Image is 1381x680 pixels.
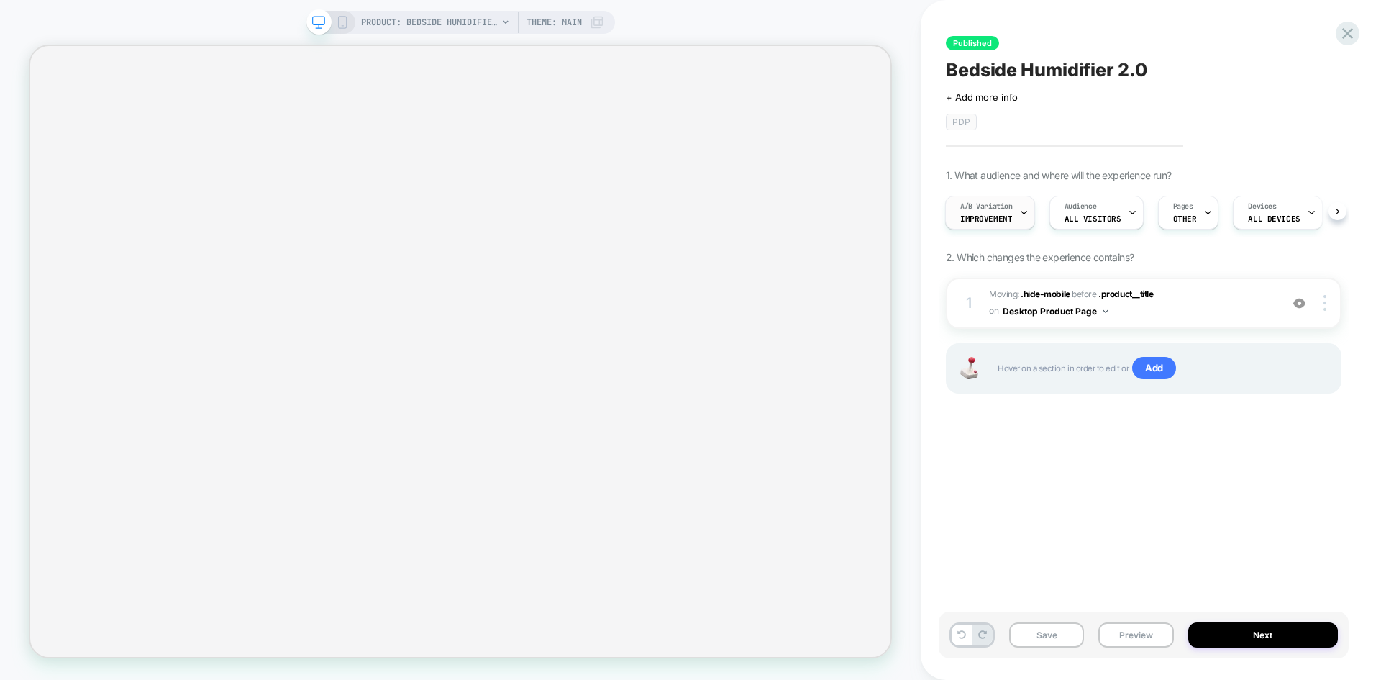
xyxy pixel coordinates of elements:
[989,303,998,319] span: on
[962,290,976,316] div: 1
[1098,622,1173,648] button: Preview
[1098,289,1153,299] span: .product__title
[1132,357,1176,380] span: Add
[527,11,582,34] span: Theme: MAIN
[954,357,983,379] img: Joystick
[946,169,1171,181] span: 1. What audience and where will the experience run?
[946,114,977,130] span: PDP
[1103,309,1108,313] img: down arrow
[1003,302,1108,320] button: Desktop Product Page
[361,11,498,34] span: PRODUCT: Bedside Humidifier 2.0 [canopy]
[1009,622,1084,648] button: Save
[946,59,1147,81] span: Bedside Humidifier 2.0
[1188,622,1339,648] button: Next
[1323,295,1326,311] img: close
[998,357,1326,380] span: Hover on a section in order to edit or
[1173,201,1193,212] span: Pages
[1248,201,1276,212] span: Devices
[1173,214,1197,224] span: OTHER
[960,214,1012,224] span: Improvement
[946,36,999,50] span: Published
[989,286,1273,320] span: Moving:
[1293,297,1305,309] img: crossed eye
[1248,214,1300,224] span: ALL DEVICES
[946,251,1134,263] span: 2. Which changes the experience contains?
[960,201,1013,212] span: A/B Variation
[1065,201,1097,212] span: Audience
[1065,214,1121,224] span: All Visitors
[946,91,1018,103] span: + Add more info
[1072,289,1096,299] span: before
[1021,289,1070,299] span: .hide-mobile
